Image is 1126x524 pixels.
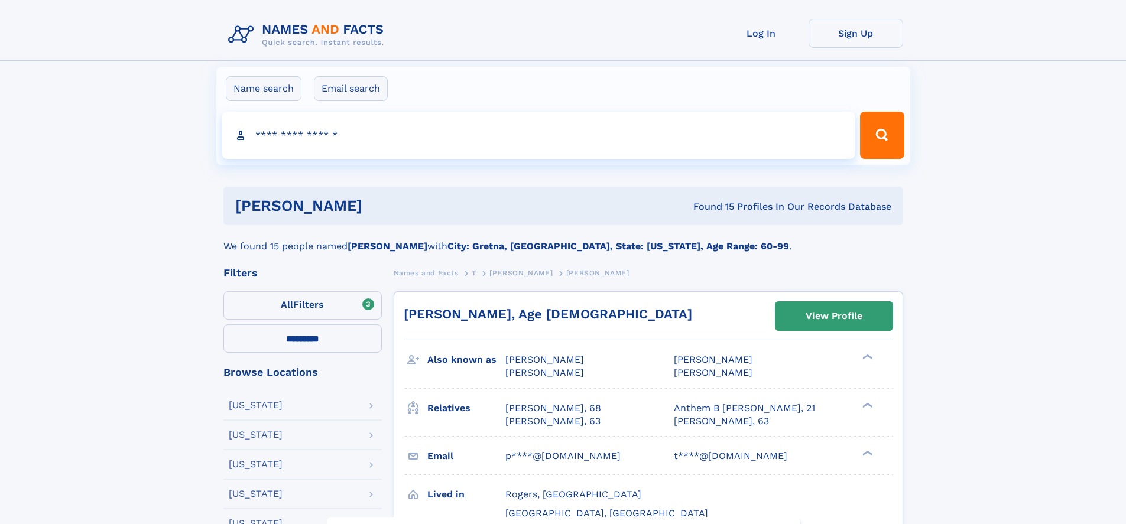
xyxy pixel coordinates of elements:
button: Search Button [860,112,904,159]
a: [PERSON_NAME], 63 [674,415,769,428]
span: [GEOGRAPHIC_DATA], [GEOGRAPHIC_DATA] [505,507,708,519]
a: [PERSON_NAME], 68 [505,402,601,415]
div: [US_STATE] [229,430,283,440]
div: View Profile [806,302,862,330]
a: Sign Up [809,19,903,48]
div: We found 15 people named with . [223,225,903,253]
a: [PERSON_NAME] [489,265,553,280]
a: [PERSON_NAME], Age [DEMOGRAPHIC_DATA] [404,307,692,321]
label: Email search [314,76,388,101]
a: View Profile [775,302,893,330]
h3: Lived in [427,484,505,505]
div: [US_STATE] [229,489,283,499]
div: [US_STATE] [229,401,283,410]
a: Anthem B [PERSON_NAME], 21 [674,402,815,415]
b: City: Gretna, [GEOGRAPHIC_DATA], State: [US_STATE], Age Range: 60-99 [447,240,789,252]
label: Filters [223,291,382,320]
span: [PERSON_NAME] [505,367,584,378]
h3: Relatives [427,398,505,418]
input: search input [222,112,855,159]
div: ❯ [859,401,874,409]
div: Filters [223,268,382,278]
img: Logo Names and Facts [223,19,394,51]
div: [US_STATE] [229,460,283,469]
div: Browse Locations [223,367,382,377]
h1: [PERSON_NAME] [235,198,528,213]
label: Name search [226,76,301,101]
span: Rogers, [GEOGRAPHIC_DATA] [505,489,641,500]
div: ❯ [859,449,874,457]
span: All [281,299,293,310]
b: [PERSON_NAME] [348,240,427,252]
a: T [472,265,476,280]
span: [PERSON_NAME] [674,367,752,378]
span: [PERSON_NAME] [566,269,629,277]
span: [PERSON_NAME] [505,354,584,365]
span: [PERSON_NAME] [489,269,553,277]
h3: Also known as [427,350,505,370]
span: T [472,269,476,277]
a: Names and Facts [394,265,459,280]
div: ❯ [859,353,874,361]
span: [PERSON_NAME] [674,354,752,365]
h3: Email [427,446,505,466]
a: [PERSON_NAME], 63 [505,415,601,428]
div: Found 15 Profiles In Our Records Database [528,200,891,213]
a: Log In [714,19,809,48]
